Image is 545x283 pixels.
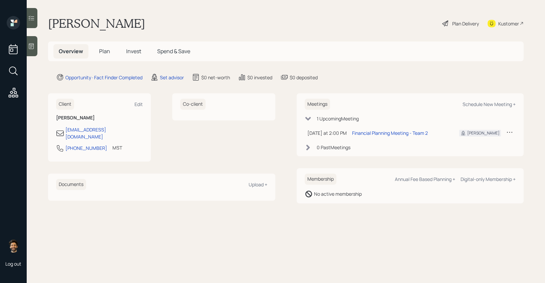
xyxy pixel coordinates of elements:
div: Plan Delivery [452,20,479,27]
h6: Client [56,99,74,110]
div: 1 Upcoming Meeting [317,115,359,122]
div: $0 deposited [290,74,318,81]
div: 0 Past Meeting s [317,144,350,151]
div: Digital-only Membership + [461,176,516,182]
h1: [PERSON_NAME] [48,16,145,31]
div: $0 net-worth [201,74,230,81]
div: Upload + [249,181,267,188]
h6: [PERSON_NAME] [56,115,143,121]
div: Set advisor [160,74,184,81]
div: [EMAIL_ADDRESS][DOMAIN_NAME] [65,126,143,140]
div: MST [112,144,122,151]
div: [PERSON_NAME] [467,130,500,136]
div: Financial Planning Meeting - Team 2 [352,129,428,136]
div: Opportunity · Fact Finder Completed [65,74,143,81]
div: Schedule New Meeting + [463,101,516,107]
img: eric-schwartz-headshot.png [7,239,20,253]
div: Edit [134,101,143,107]
div: Kustomer [498,20,519,27]
h6: Membership [305,174,336,185]
h6: Meetings [305,99,330,110]
div: [DATE] at 2:00 PM [307,129,347,136]
h6: Co-client [180,99,206,110]
div: Log out [5,261,21,267]
span: Spend & Save [157,48,190,55]
h6: Documents [56,179,86,190]
div: Annual Fee Based Planning + [395,176,455,182]
span: Overview [59,48,83,55]
span: Invest [126,48,141,55]
span: Plan [99,48,110,55]
div: [PHONE_NUMBER] [65,145,107,152]
div: $0 invested [247,74,272,81]
div: No active membership [314,190,362,197]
